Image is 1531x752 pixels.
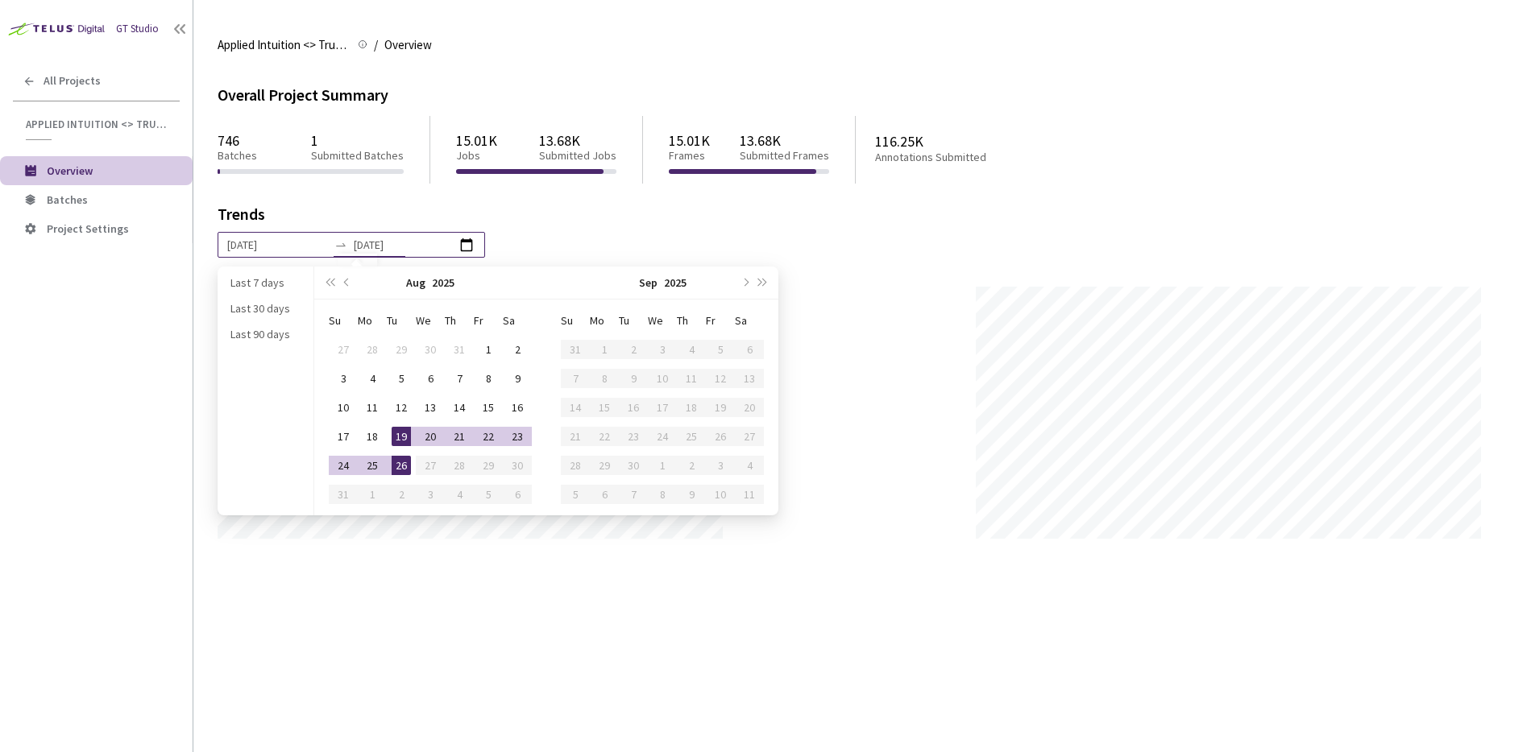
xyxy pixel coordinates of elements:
td: 2025-08-03 [329,364,358,393]
span: Batches [47,192,88,207]
th: Tu [387,306,416,335]
p: 13.68K [539,132,616,149]
div: 19 [392,427,411,446]
p: Submitted Jobs [539,149,616,163]
button: next-year [736,267,753,299]
div: 4 [363,369,382,388]
div: 28 [363,340,382,359]
td: 2025-08-17 [329,422,358,451]
div: 31 [450,340,469,359]
div: 9 [508,369,527,388]
div: 6 [421,369,440,388]
td: 2025-07-27 [329,335,358,364]
p: 746 [218,132,257,149]
td: 2025-08-08 [474,364,503,393]
div: Trends [218,206,1484,232]
p: 13.68K [740,132,829,149]
td: 2025-08-06 [416,364,445,393]
button: super-prev-year [321,267,338,299]
div: 14 [450,398,469,417]
td: 2025-08-23 [503,422,532,451]
button: year panel [664,267,687,299]
td: 2025-08-10 [329,393,358,422]
td: 2025-08-07 [445,364,474,393]
p: Submitted Batches [311,149,404,163]
div: 25 [363,456,382,475]
th: Su [561,306,590,335]
td: 2025-08-14 [445,393,474,422]
div: 18 [363,427,382,446]
td: 2025-08-19 [387,422,416,451]
button: prev-year [338,267,356,299]
td: 2025-08-20 [416,422,445,451]
th: Mo [358,306,387,335]
td: 2025-08-24 [329,451,358,480]
p: Jobs [456,149,497,163]
th: Mo [590,306,619,335]
td: 2025-08-26 [387,451,416,480]
span: Project Settings [47,221,129,236]
li: Last 90 days [224,324,307,344]
th: We [416,306,445,335]
div: 12 [392,398,411,417]
p: Frames [669,149,710,163]
span: Overview [47,163,93,178]
div: 27 [334,340,353,359]
div: 10 [334,398,353,417]
th: Th [677,306,706,335]
div: Overall Project Summary [218,84,1507,107]
div: 30 [421,340,440,359]
p: Submitted Frames [740,149,829,163]
div: 16 [508,398,527,417]
button: super-next-year [754,267,772,299]
p: 116.25K [875,133,1049,150]
button: month panel [639,267,658,299]
td: 2025-08-05 [387,364,416,393]
div: 5 [392,369,411,388]
td: 2025-08-16 [503,393,532,422]
td: 2025-08-01 [474,335,503,364]
span: to [334,238,347,251]
td: 2025-08-22 [474,422,503,451]
li: / [374,35,378,55]
span: swap-right [334,238,347,251]
td: 2025-08-15 [474,393,503,422]
span: All Projects [44,74,101,88]
div: 3 [334,369,353,388]
div: 24 [334,456,353,475]
p: 15.01K [669,132,710,149]
td: 2025-08-13 [416,393,445,422]
p: 1 [311,132,404,149]
th: Tu [619,306,648,335]
span: Applied Intuition <> Trucking Cam SemSeg (Objects/Vehicles) [26,118,170,131]
th: We [648,306,677,335]
td: 2025-08-12 [387,393,416,422]
div: 7 [450,369,469,388]
th: Fr [474,306,503,335]
td: 2025-08-04 [358,364,387,393]
td: 2025-08-09 [503,364,532,393]
button: month panel [406,267,425,299]
li: Last 7 days [224,273,307,292]
th: Sa [503,306,532,335]
td: 2025-07-31 [445,335,474,364]
th: Th [445,306,474,335]
div: 15 [479,398,498,417]
td: 2025-08-25 [358,451,387,480]
div: 20 [421,427,440,446]
div: 22 [479,427,498,446]
input: End date [354,236,454,254]
div: 23 [508,427,527,446]
th: Fr [706,306,735,335]
button: year panel [432,267,454,299]
td: 2025-08-11 [358,393,387,422]
li: Last 30 days [224,299,307,318]
div: GT Studio [116,22,159,37]
p: Batches [218,149,257,163]
td: 2025-07-28 [358,335,387,364]
div: 8 [479,369,498,388]
div: 21 [450,427,469,446]
td: 2025-08-02 [503,335,532,364]
div: 17 [334,427,353,446]
input: Start date [227,236,328,254]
